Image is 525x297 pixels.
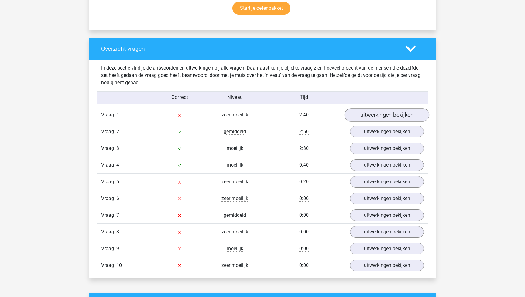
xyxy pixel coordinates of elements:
span: 6 [116,195,119,201]
span: zeer moeilijk [221,195,248,202]
a: uitwerkingen bekijken [350,159,424,171]
div: Niveau [207,94,262,102]
span: 2 [116,129,119,134]
span: Vraag [101,212,116,219]
a: uitwerkingen bekijken [350,193,424,204]
span: 5 [116,179,119,185]
span: zeer moeilijk [221,229,248,235]
span: 1 [116,112,119,118]
span: Vraag [101,178,116,185]
a: uitwerkingen bekijken [350,260,424,271]
a: uitwerkingen bekijken [350,209,424,221]
span: 10 [116,262,122,268]
span: Vraag [101,161,116,169]
span: 7 [116,212,119,218]
span: Vraag [101,145,116,152]
span: zeer moeilijk [221,112,248,118]
a: uitwerkingen bekijken [350,126,424,137]
div: Correct [152,94,208,102]
span: Vraag [101,111,116,119]
span: 0:00 [299,212,309,218]
span: Vraag [101,262,116,269]
div: In deze sectie vind je de antwoorden en uitwerkingen bij alle vragen. Daarnaast kun je bij elke v... [97,64,428,86]
span: 2:30 [299,145,309,151]
span: 0:20 [299,179,309,185]
a: uitwerkingen bekijken [350,176,424,188]
span: 2:50 [299,129,309,135]
span: 2:40 [299,112,309,118]
a: Start je oefenpakket [232,2,290,15]
span: Vraag [101,228,116,236]
span: moeilijk [227,162,243,168]
span: Vraag [101,128,116,135]
span: 9 [116,246,119,251]
span: 3 [116,145,119,151]
span: gemiddeld [224,212,246,218]
span: Vraag [101,195,116,202]
a: uitwerkingen bekijken [350,143,424,154]
span: zeer moeilijk [221,179,248,185]
span: 0:00 [299,262,309,268]
span: 0:00 [299,246,309,252]
span: Vraag [101,245,116,252]
div: Tijd [262,94,345,102]
span: 0:40 [299,162,309,168]
h4: Overzicht vragen [101,45,396,52]
span: 4 [116,162,119,168]
span: 8 [116,229,119,235]
span: moeilijk [227,145,243,151]
span: 0:00 [299,195,309,202]
span: zeer moeilijk [221,262,248,268]
a: uitwerkingen bekijken [345,108,429,122]
span: moeilijk [227,246,243,252]
span: gemiddeld [224,129,246,135]
span: 0:00 [299,229,309,235]
a: uitwerkingen bekijken [350,226,424,238]
a: uitwerkingen bekijken [350,243,424,254]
